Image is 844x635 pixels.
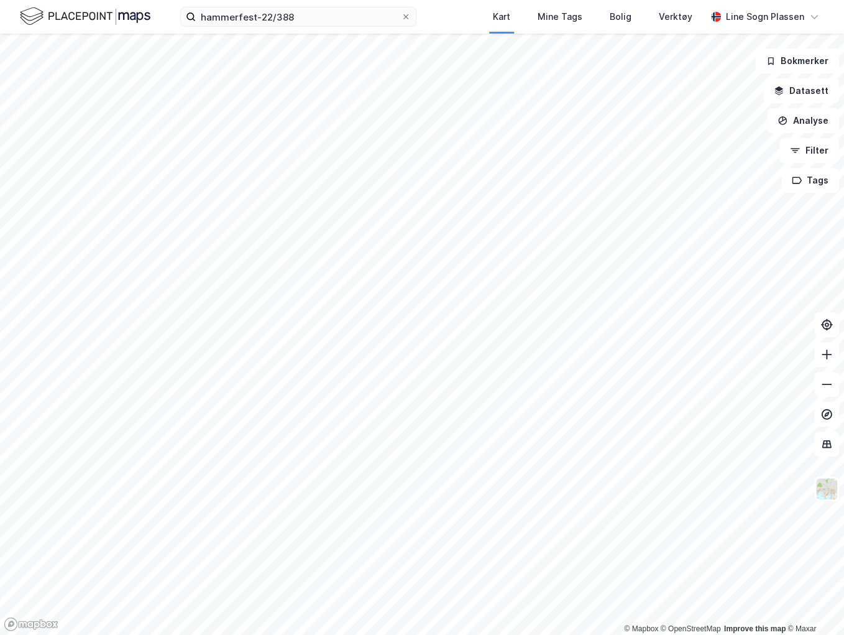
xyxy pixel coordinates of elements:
a: Mapbox homepage [4,617,58,631]
button: Filter [779,138,839,163]
a: Mapbox [624,624,658,633]
iframe: Chat Widget [782,575,844,635]
div: Verktøy [659,9,692,24]
input: Søk på adresse, matrikkel, gårdeiere, leietakere eller personer [196,7,401,26]
div: Mine Tags [538,9,582,24]
div: Kart [493,9,510,24]
img: logo.f888ab2527a4732fd821a326f86c7f29.svg [20,6,150,27]
div: Kontrollprogram for chat [782,575,844,635]
button: Bokmerker [755,49,839,73]
a: OpenStreetMap [661,624,721,633]
img: Z [815,477,838,501]
button: Datasett [763,78,839,103]
button: Tags [781,168,839,193]
button: Analyse [767,108,839,133]
div: Line Sogn Plassen [726,9,804,24]
a: Improve this map [724,624,786,633]
div: Bolig [610,9,631,24]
